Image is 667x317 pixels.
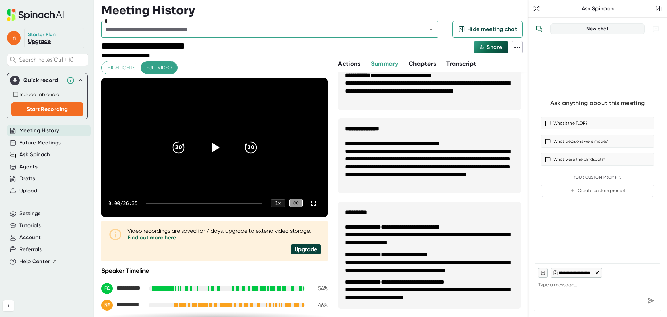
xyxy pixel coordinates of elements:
button: Help Center [19,257,57,266]
button: Create custom prompt [541,185,654,197]
span: n [7,31,21,45]
button: Settings [19,209,41,217]
button: Highlights [102,61,141,74]
div: Video recordings are saved for 7 days, upgrade to extend video storage. [127,228,321,241]
div: Quick record [10,73,84,87]
button: View conversation history [532,22,546,36]
span: Include tab audio [20,92,59,97]
a: Upgrade [28,38,51,45]
button: Open [426,24,436,34]
div: Ask anything about this meeting [550,99,645,107]
div: Upgrade [291,244,321,254]
button: Collapse sidebar [3,300,14,311]
div: Nick Famighetti [101,300,143,311]
button: Meeting History [19,127,59,135]
div: Starter Plan [28,32,56,38]
span: Help Center [19,257,50,266]
button: What decisions were made? [541,135,654,148]
button: Expand to Ask Spinach page [532,4,541,14]
button: Upload [19,187,37,195]
span: Start Recording [27,106,68,112]
div: CC [289,199,303,207]
div: Ask Spinach [541,5,654,12]
span: Chapters [409,60,436,68]
button: Summary [371,59,398,69]
h3: Meeting History [101,4,195,17]
div: 54 % [310,285,328,292]
span: Summary [371,60,398,68]
button: Account [19,233,41,241]
div: Record both your microphone and the audio from your browser tab (e.g., videos, meetings, etc.) [11,90,83,98]
span: Actions [338,60,360,68]
button: Future Meetings [19,139,61,147]
span: Transcript [446,60,476,68]
span: Highlights [107,63,135,72]
span: Share [487,44,502,50]
span: Full video [146,63,172,72]
button: What were the blindspots? [541,153,654,166]
button: Agents [19,163,38,171]
div: Speaker Timeline [101,267,328,275]
div: FC [101,283,113,294]
div: 0:00 / 26:35 [108,200,138,206]
button: Transcript [446,59,476,69]
div: Your Custom Prompts [541,175,654,180]
button: Referrals [19,246,42,254]
button: Full video [141,61,177,74]
div: Send message [644,294,657,307]
span: Search notes (Ctrl + K) [19,56,86,63]
div: 46 % [310,302,328,308]
div: NF [101,300,113,311]
button: Actions [338,59,360,69]
span: Hide meeting chat [467,25,517,33]
button: Chapters [409,59,436,69]
button: Share [474,41,508,53]
button: Close conversation sidebar [654,4,664,14]
button: Hide meeting chat [452,21,523,38]
button: What’s the TLDR? [541,117,654,129]
button: Ask Spinach [19,151,50,159]
div: Quick record [23,77,63,84]
button: Drafts [19,175,35,183]
button: Start Recording [11,102,83,116]
div: Fermin Cruz [101,283,143,294]
button: Tutorials [19,222,41,230]
div: New chat [555,26,640,32]
a: Find out more here [127,234,176,241]
div: 1 x [271,199,285,207]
